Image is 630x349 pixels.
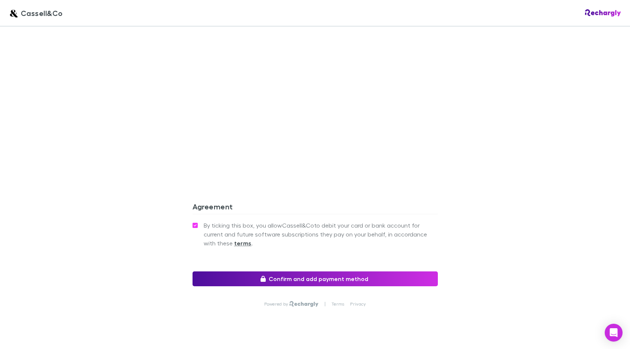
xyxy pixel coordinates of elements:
strong: terms [234,239,252,247]
a: Terms [332,301,344,307]
button: Confirm and add payment method [193,271,438,286]
div: Open Intercom Messenger [605,324,623,342]
p: Powered by [264,301,290,307]
span: By ticking this box, you allow Cassell&Co to debit your card or bank account for current and futu... [204,221,438,248]
span: Cassell&Co [21,7,63,19]
img: Cassell&Co's Logo [9,9,18,17]
p: | [324,301,326,307]
a: Privacy [350,301,366,307]
h3: Agreement [193,202,438,214]
img: Rechargly Logo [290,301,318,307]
img: Rechargly Logo [585,9,621,17]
